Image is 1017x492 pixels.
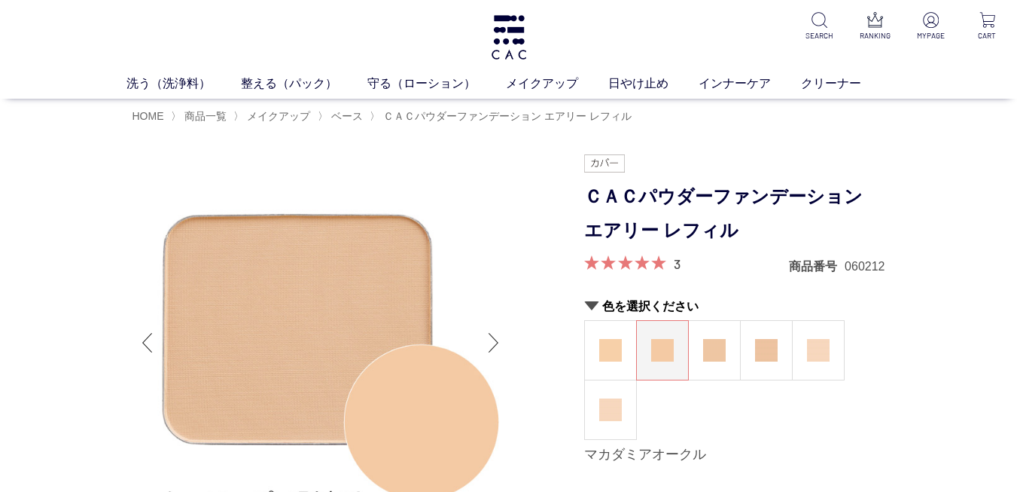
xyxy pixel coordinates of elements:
li: 〉 [233,109,314,124]
a: ピーチベージュ [585,380,636,439]
img: カバー [584,154,625,173]
img: ヘーゼルオークル [703,339,726,362]
p: RANKING [857,30,894,41]
span: ＣＡＣパウダーファンデーション エアリー レフィル [383,110,632,122]
img: ココナッツオークル [599,339,622,362]
dl: ピーチベージュ [584,380,637,440]
a: ピーチアイボリー [793,321,844,380]
img: マカダミアオークル [651,339,674,362]
a: メイクアップ [506,75,608,93]
a: ベース [328,110,363,122]
img: アーモンドオークル [755,339,778,362]
li: 〉 [171,109,230,124]
a: 3 [674,255,681,272]
a: クリーナー [801,75,891,93]
dl: マカダミアオークル [636,320,689,380]
a: 守る（ローション） [367,75,506,93]
a: ココナッツオークル [585,321,636,380]
div: Previous slide [132,313,163,373]
img: logo [489,15,528,60]
dl: ヘーゼルオークル [688,320,741,380]
span: ベース [331,110,363,122]
a: ＣＡＣパウダーファンデーション エアリー レフィル [380,110,632,122]
dl: ピーチアイボリー [792,320,845,380]
a: 商品一覧 [181,110,227,122]
span: 商品一覧 [184,110,227,122]
a: アーモンドオークル [741,321,792,380]
div: Next slide [479,313,509,373]
p: SEARCH [802,30,838,41]
h1: ＣＡＣパウダーファンデーション エアリー レフィル [584,180,885,248]
dl: ココナッツオークル [584,320,637,380]
dt: 商品番号 [789,258,845,274]
a: MYPAGE [913,12,949,41]
span: メイクアップ [247,110,310,122]
a: SEARCH [802,12,838,41]
div: マカダミアオークル [584,446,885,464]
a: RANKING [857,12,894,41]
a: メイクアップ [244,110,310,122]
p: MYPAGE [913,30,949,41]
p: CART [969,30,1005,41]
a: インナーケア [699,75,801,93]
a: CART [969,12,1005,41]
a: 洗う（洗浄料） [126,75,241,93]
dl: アーモンドオークル [740,320,793,380]
li: 〉 [318,109,367,124]
a: HOME [132,110,164,122]
img: ピーチベージュ [599,399,622,421]
li: 〉 [370,109,635,124]
a: 日やけ止め [608,75,699,93]
a: ヘーゼルオークル [689,321,740,380]
h2: 色を選択ください [584,298,885,314]
img: ピーチアイボリー [807,339,830,362]
dd: 060212 [845,258,885,274]
a: 整える（パック） [241,75,367,93]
